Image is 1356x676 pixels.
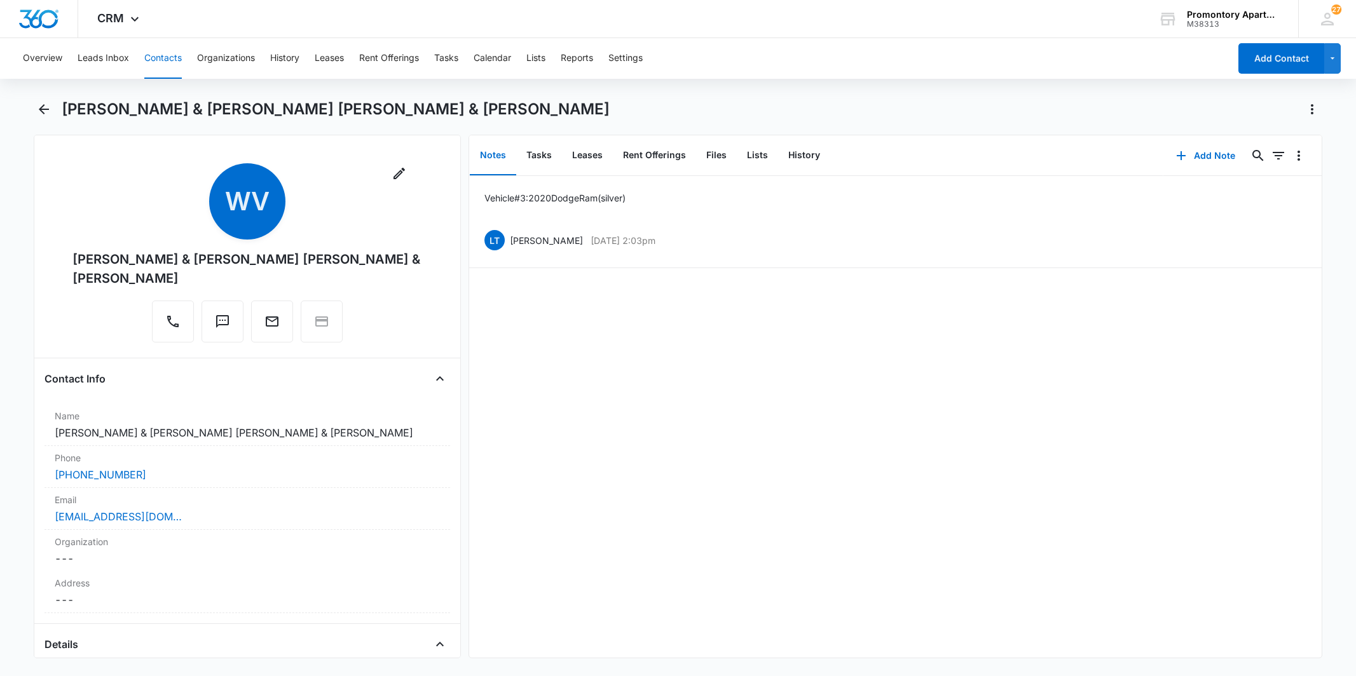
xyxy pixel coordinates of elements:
div: Phone[PHONE_NUMBER] [45,446,449,488]
span: 27 [1331,4,1341,15]
p: [PERSON_NAME] [510,234,583,247]
button: Add Contact [1238,43,1324,74]
button: Email [251,301,293,342]
button: Close [430,368,450,389]
label: Email [55,493,439,506]
h4: Contact Info [45,371,106,386]
button: Calendar [474,38,511,79]
dd: [PERSON_NAME] & [PERSON_NAME] [PERSON_NAME] & [PERSON_NAME] [55,425,439,440]
span: LT [484,230,505,250]
a: Email [251,320,293,331]
button: Files [696,136,737,175]
button: Close [430,634,450,654]
label: Organization [55,535,439,548]
button: Overflow Menu [1289,145,1309,166]
button: Leases [315,38,344,79]
div: Address--- [45,571,449,613]
button: History [270,38,299,79]
button: Rent Offerings [359,38,419,79]
button: Add Note [1163,140,1248,171]
span: WV [209,163,285,240]
a: [EMAIL_ADDRESS][DOMAIN_NAME] [55,509,182,524]
h1: [PERSON_NAME] & [PERSON_NAME] [PERSON_NAME] & [PERSON_NAME] [62,100,610,119]
div: [PERSON_NAME] & [PERSON_NAME] [PERSON_NAME] & [PERSON_NAME] [72,250,421,288]
button: Organizations [197,38,255,79]
span: CRM [97,11,124,25]
p: Vehicle #3: 2020 Dodge Ram (silver) [484,191,626,205]
button: Lists [526,38,545,79]
label: Phone [55,451,439,464]
button: Back [34,99,53,119]
button: Leads Inbox [78,38,129,79]
a: Call [152,320,194,331]
button: Call [152,301,194,342]
div: Name[PERSON_NAME] & [PERSON_NAME] [PERSON_NAME] & [PERSON_NAME] [45,404,449,446]
button: Overview [23,38,62,79]
dd: --- [55,551,439,566]
button: Tasks [434,38,458,79]
div: notifications count [1331,4,1341,15]
button: Notes [470,136,516,175]
a: Text [202,320,243,331]
label: Name [55,409,439,422]
p: [DATE] 2:03pm [591,234,655,247]
button: Actions [1302,99,1322,119]
div: Email[EMAIL_ADDRESS][DOMAIN_NAME] [45,488,449,530]
button: Settings [608,38,643,79]
button: History [778,136,830,175]
button: Contacts [144,38,182,79]
div: account id [1187,20,1280,29]
button: Lists [737,136,778,175]
button: Tasks [516,136,562,175]
button: Text [202,301,243,342]
div: account name [1187,10,1280,20]
dd: --- [55,592,439,607]
button: Rent Offerings [613,136,696,175]
div: Organization--- [45,530,449,571]
button: Filters [1268,145,1289,166]
a: [PHONE_NUMBER] [55,467,146,482]
button: Search... [1248,145,1268,166]
button: Leases [562,136,613,175]
button: Reports [561,38,593,79]
h4: Details [45,637,78,652]
label: Address [55,576,439,590]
